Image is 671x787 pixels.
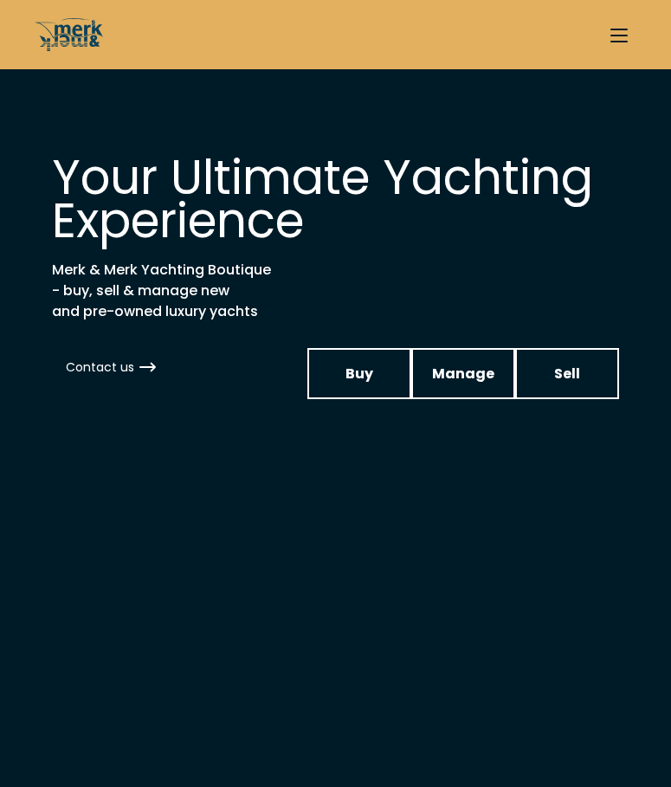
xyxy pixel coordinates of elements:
[307,348,411,399] a: Buy
[432,363,494,384] span: Manage
[52,348,171,386] a: Contact us
[52,156,619,242] h1: Your Ultimate Yachting Experience
[515,348,619,399] a: Sell
[345,363,373,384] span: Buy
[411,348,515,399] a: Manage
[554,363,580,384] span: Sell
[52,260,619,322] h2: Merk & Merk Yachting Boutique - buy, sell & manage new and pre-owned luxury yachts
[66,358,157,377] span: Contact us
